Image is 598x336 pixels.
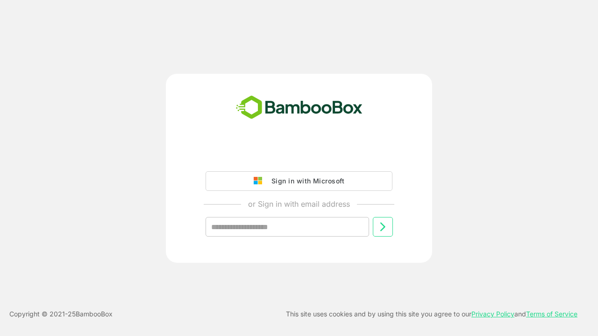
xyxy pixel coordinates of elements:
p: or Sign in with email address [248,198,350,210]
a: Terms of Service [526,310,577,318]
div: Sign in with Microsoft [267,175,344,187]
p: This site uses cookies and by using this site you agree to our and [286,308,577,320]
button: Sign in with Microsoft [206,171,392,191]
p: Copyright © 2021- 25 BambooBox [9,308,113,320]
img: google [254,177,267,185]
img: bamboobox [231,92,368,123]
a: Privacy Policy [471,310,514,318]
